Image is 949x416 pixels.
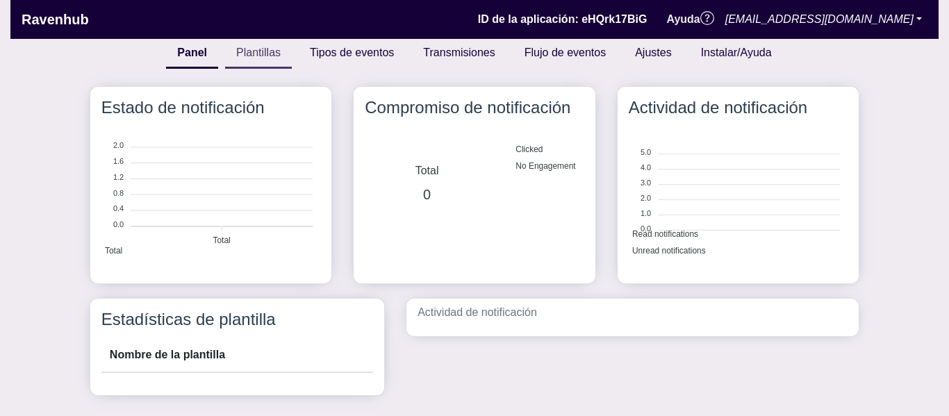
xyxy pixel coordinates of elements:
font: Panel [177,47,207,58]
a: Panel [166,39,218,69]
font: Transmisiones [423,47,495,58]
span: Unread notifications [632,246,706,256]
li: Ayuda y documentación [661,6,719,33]
font: Ravenhub [22,12,89,27]
tspan: 1.6 [113,157,124,165]
a: Ravenhub [22,6,89,33]
span: Total [105,246,122,256]
font: Flujo de eventos [525,47,606,58]
font: Plantillas [236,47,281,58]
font: Ajustes [635,47,671,58]
font: Nombre de la plantilla [110,349,225,360]
font: [EMAIL_ADDRESS][DOMAIN_NAME] [725,13,914,25]
font: Estadísticas de plantilla [101,310,276,328]
a: Ajustes [624,39,682,67]
span: Read notifications [632,229,698,239]
font: Instalar/Ayuda [701,47,772,58]
font: Ayuda [666,13,700,25]
font: Compromiso de notificación [365,98,570,117]
tspan: 2.0 [113,141,124,149]
a: [EMAIL_ADDRESS][DOMAIN_NAME] [720,6,927,33]
tspan: 1.0 [641,209,651,217]
tspan: 3.0 [641,178,651,187]
font: Tipos de eventos [310,47,394,58]
a: Plantillas [225,39,292,69]
font: Actividad de notificación [629,98,807,117]
a: Tipos de eventos [299,39,405,67]
span: Clicked [517,144,544,154]
tspan: 0.0 [113,220,124,228]
tspan: 2.0 [641,194,651,202]
span: No Engagement [517,161,577,171]
a: Ayuda [661,6,719,33]
font: ID de la aplicación: eHQrk17BiG [478,13,647,25]
tspan: 5.0 [641,148,651,156]
tspan: 0.8 [113,189,124,197]
tspan: Total [213,236,231,246]
font: Actividad de notificación [418,306,537,318]
a: Instalar/Ayuda [690,39,783,67]
a: Transmisiones [412,39,506,67]
tspan: 0.4 [113,204,124,213]
tspan: 0.0 [641,224,651,233]
tspan: 4.0 [641,163,651,172]
font: Estado de notificación [101,98,265,117]
tspan: 1.2 [113,173,124,181]
a: Flujo de eventos [513,39,617,67]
